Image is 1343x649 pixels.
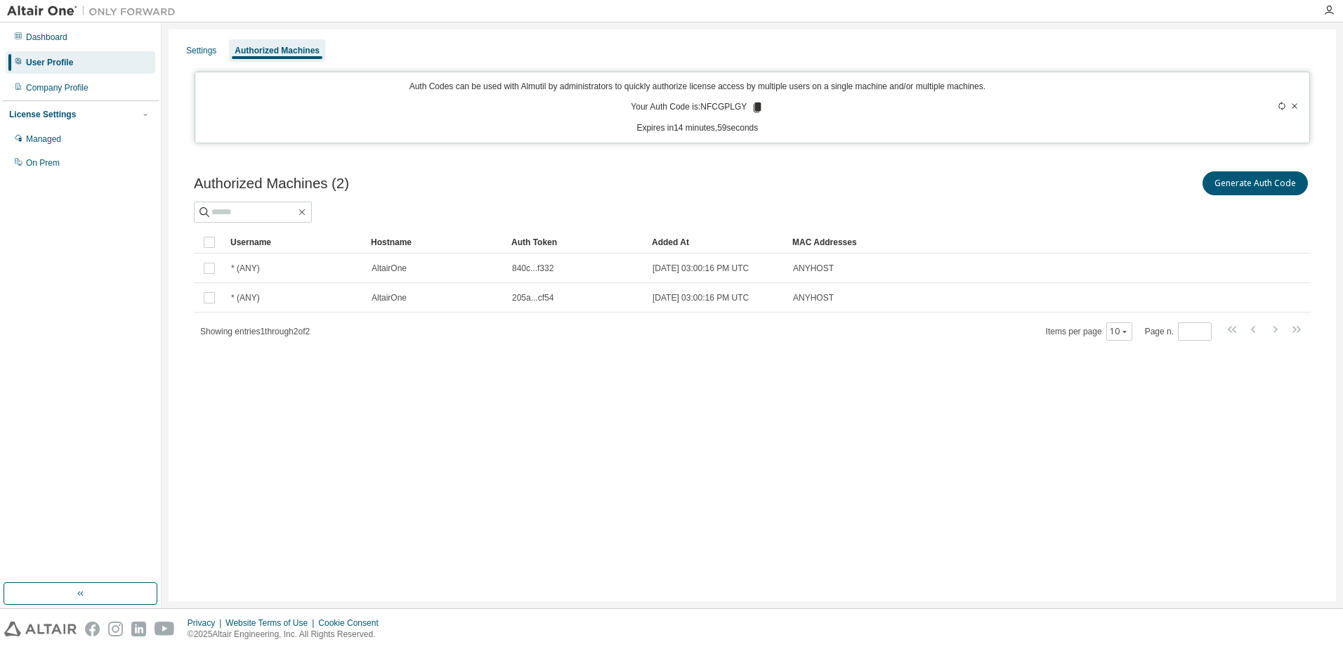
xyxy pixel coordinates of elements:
img: linkedin.svg [131,622,146,636]
p: Auth Codes can be used with Almutil by administrators to quickly authorize license access by mult... [204,81,1192,93]
p: Your Auth Code is: NFCGPLGY [631,101,764,114]
span: * (ANY) [231,292,260,303]
span: AltairOne [372,292,407,303]
div: Authorized Machines [235,45,320,56]
div: Website Terms of Use [225,617,318,629]
span: 205a...cf54 [512,292,553,303]
span: ANYHOST [793,292,834,303]
span: 840c...f332 [512,263,553,274]
div: Privacy [188,617,225,629]
span: Items per page [1046,322,1132,341]
div: MAC Addresses [792,231,1163,254]
p: Expires in 14 minutes, 59 seconds [204,122,1192,134]
button: 10 [1110,326,1129,337]
img: instagram.svg [108,622,123,636]
span: [DATE] 03:00:16 PM UTC [653,292,749,303]
span: Authorized Machines (2) [194,176,349,192]
span: Showing entries 1 through 2 of 2 [200,327,310,336]
img: Altair One [7,4,183,18]
span: AltairOne [372,263,407,274]
img: youtube.svg [155,622,175,636]
div: Settings [186,45,216,56]
img: altair_logo.svg [4,622,77,636]
div: Added At [652,231,781,254]
div: Hostname [371,231,500,254]
div: License Settings [9,109,76,120]
div: Auth Token [511,231,641,254]
button: Generate Auth Code [1203,171,1308,195]
div: User Profile [26,57,73,68]
div: Cookie Consent [318,617,386,629]
div: Company Profile [26,82,89,93]
span: ANYHOST [793,263,834,274]
span: * (ANY) [231,263,260,274]
span: [DATE] 03:00:16 PM UTC [653,263,749,274]
span: Page n. [1145,322,1212,341]
img: facebook.svg [85,622,100,636]
div: On Prem [26,157,60,169]
div: Dashboard [26,32,67,43]
p: © 2025 Altair Engineering, Inc. All Rights Reserved. [188,629,387,641]
div: Managed [26,133,61,145]
div: Username [230,231,360,254]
